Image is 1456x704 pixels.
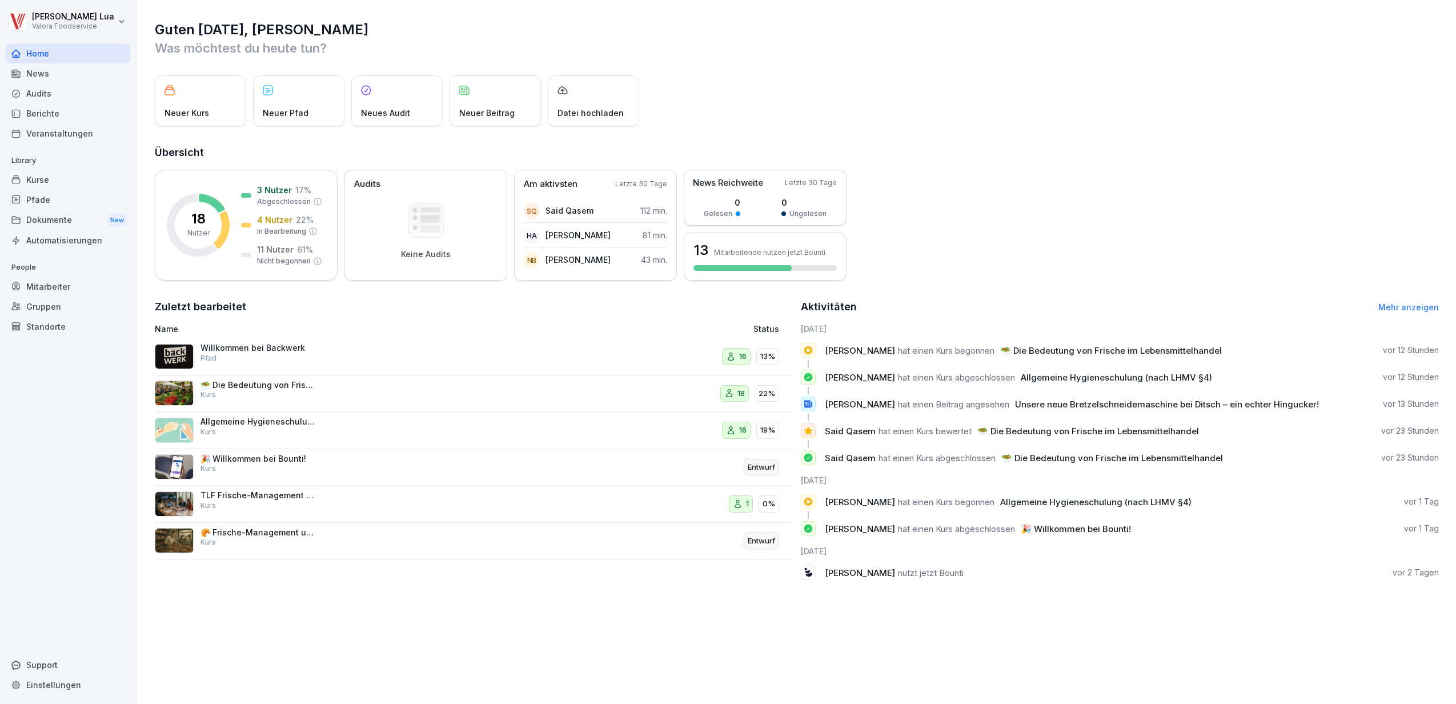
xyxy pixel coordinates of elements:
[6,230,130,250] a: Automatisierungen
[977,426,1199,437] span: 🥗 Die Bedeutung von Frische im Lebensmittelhandel
[155,486,793,523] a: TLF Frische-Management 2024Kurs10%
[6,103,130,123] a: Berichte
[898,372,1015,383] span: hat einen Kurs abgeschlossen
[898,523,1015,534] span: hat einen Kurs abgeschlossen
[155,381,194,406] img: d4z7zkl15d8x779j9syzxbez.png
[879,453,996,463] span: hat einen Kurs abgeschlossen
[524,203,540,219] div: SQ
[155,491,194,517] img: jmmz8khb2911el3r6ibb2w7w.png
[801,474,1439,486] h6: [DATE]
[1021,372,1212,383] span: Allgemeine Hygieneschulung (nach LHMV §4)
[785,178,837,188] p: Letzte 30 Tage
[781,197,827,209] p: 0
[1000,345,1222,356] span: 🥗 Die Bedeutung von Frische im Lebensmittelhandel
[155,299,793,315] h2: Zuletzt bearbeitet
[155,21,1439,39] h1: Guten [DATE], [PERSON_NAME]
[748,462,775,473] p: Entwurf
[6,123,130,143] a: Veranstaltungen
[825,372,895,383] span: [PERSON_NAME]
[1404,496,1439,507] p: vor 1 Tag
[739,425,747,436] p: 16
[6,170,130,190] a: Kurse
[155,528,194,553] img: sldqzmyquyz5ezbiopcyfhnw.png
[459,107,515,119] p: Neuer Beitrag
[1383,398,1439,410] p: vor 13 Stunden
[200,390,216,400] p: Kurs
[898,345,994,356] span: hat einen Kurs begonnen
[546,229,611,241] p: [PERSON_NAME]
[737,388,745,399] p: 18
[155,523,793,560] a: 🥐 Frische-Management und Qualitätsstandards bei BackWERKKursEntwurf
[6,655,130,675] div: Support
[401,249,451,259] p: Keine Audits
[200,343,315,353] p: Willkommen bei Backwerk
[615,179,667,189] p: Letzte 30 Tage
[825,523,895,534] span: [PERSON_NAME]
[155,449,793,486] a: 🎉 Willkommen bei Bounti!KursEntwurf
[825,497,895,507] span: [PERSON_NAME]
[704,197,740,209] p: 0
[1378,302,1439,312] a: Mehr anzeigen
[155,39,1439,57] p: Was möchtest du heute tun?
[200,501,216,511] p: Kurs
[6,210,130,231] div: Dokumente
[898,399,1009,410] span: hat einen Beitrag angesehen
[1383,371,1439,383] p: vor 12 Stunden
[524,227,540,243] div: HA
[257,214,292,226] p: 4 Nutzer
[801,323,1439,335] h6: [DATE]
[524,178,577,191] p: Am aktivsten
[155,344,194,369] img: ziwrm37xq164a4xnq1u7x8f9.png
[825,567,895,578] span: [PERSON_NAME]
[257,184,292,196] p: 3 Nutzer
[200,353,216,363] p: Pfad
[1015,399,1319,410] span: Unsere neue Bretzelschneidemaschine bei Ditsch – ein echter Hingucker!
[760,351,775,362] p: 13%
[693,241,708,260] h3: 13
[1381,452,1439,463] p: vor 23 Stunden
[640,205,667,217] p: 112 min.
[6,190,130,210] a: Pfade
[32,22,114,30] p: Valora Foodservice
[1383,345,1439,356] p: vor 12 Stunden
[6,277,130,297] a: Mitarbeiter
[801,299,857,315] h2: Aktivitäten
[257,197,311,207] p: Abgeschlossen
[643,229,667,241] p: 81 min.
[6,675,130,695] a: Einstellungen
[6,297,130,317] a: Gruppen
[191,212,206,226] p: 18
[641,254,667,266] p: 43 min.
[763,498,775,510] p: 0%
[746,498,749,510] p: 1
[825,453,876,463] span: Said Qasem
[704,209,732,219] p: Gelesen
[165,107,209,119] p: Neuer Kurs
[898,567,964,578] span: nutzt jetzt Bounti
[200,417,315,427] p: Allgemeine Hygieneschulung (nach LHMV §4)
[760,425,775,436] p: 19%
[1393,567,1439,578] p: vor 2 Tagen
[200,527,315,538] p: 🥐 Frische-Management und Qualitätsstandards bei BackWERK
[354,178,380,191] p: Audits
[801,545,1439,557] h6: [DATE]
[825,345,895,356] span: [PERSON_NAME]
[200,427,216,437] p: Kurs
[257,226,306,237] p: In Bearbeitung
[1001,453,1223,463] span: 🥗 Die Bedeutung von Frische im Lebensmittelhandel
[6,258,130,277] p: People
[1381,425,1439,437] p: vor 23 Stunden
[879,426,972,437] span: hat einen Kurs bewertet
[200,463,216,474] p: Kurs
[6,317,130,337] a: Standorte
[789,209,827,219] p: Ungelesen
[155,338,793,375] a: Willkommen bei BackwerkPfad1613%
[825,426,876,437] span: Said Qasem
